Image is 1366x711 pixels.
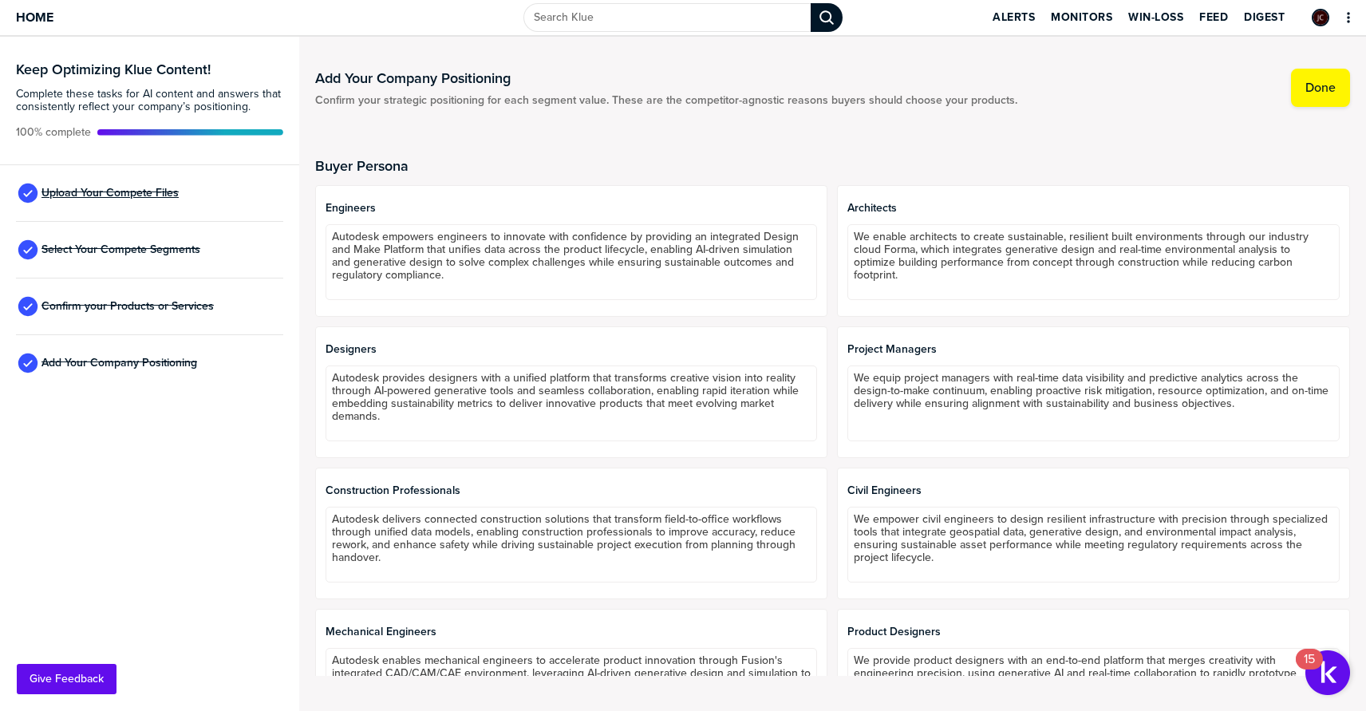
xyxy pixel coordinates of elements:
span: Add Your Company Positioning [41,357,197,369]
span: Civil Engineers [847,484,1340,497]
textarea: We enable architects to create sustainable, resilient built environments through our industry clo... [847,224,1340,300]
label: Done [1305,80,1336,96]
span: Upload Your Compete Files [41,187,179,199]
button: Give Feedback [17,664,116,694]
span: Win-Loss [1128,11,1183,24]
span: Construction Professionals [326,484,818,497]
span: Monitors [1051,11,1112,24]
h3: Keep Optimizing Klue Content! [16,62,283,77]
img: b032c0713a3d62fa30159cfff5026988-sml.png [1313,10,1328,25]
textarea: We empower civil engineers to design resilient infrastructure with precision through specialized ... [847,507,1340,583]
span: Select Your Compete Segments [41,243,200,256]
textarea: We equip project managers with real-time data visibility and predictive analytics across the desi... [847,365,1340,441]
a: Edit Profile [1310,7,1331,28]
span: Active [16,126,91,139]
span: Feed [1199,11,1228,24]
span: Confirm your Products or Services [41,300,214,313]
h2: Buyer Persona [315,158,1350,174]
span: Mechanical Engineers [326,626,818,638]
span: Complete these tasks for AI content and answers that consistently reflect your company’s position... [16,88,283,113]
input: Search Klue [523,3,811,32]
h1: Add Your Company Positioning [315,69,1017,88]
div: 15 [1304,659,1315,680]
span: Digest [1244,11,1285,24]
div: Search Klue [811,3,843,32]
span: Engineers [326,202,818,215]
span: Alerts [993,11,1035,24]
span: Designers [326,343,818,356]
span: Product Designers [847,626,1340,638]
textarea: Autodesk empowers engineers to innovate with confidence by providing an integrated Design and Mak... [326,224,818,300]
span: Home [16,10,53,24]
span: Architects [847,202,1340,215]
div: Jady Chan [1312,9,1329,26]
textarea: Autodesk delivers connected construction solutions that transform field-to-office workflows throu... [326,507,818,583]
textarea: Autodesk provides designers with a unified platform that transforms creative vision into reality ... [326,365,818,441]
span: Confirm your strategic positioning for each segment value. These are the competitor-agnostic reas... [315,94,1017,107]
button: Open Resource Center, 15 new notifications [1305,650,1350,695]
span: Project Managers [847,343,1340,356]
